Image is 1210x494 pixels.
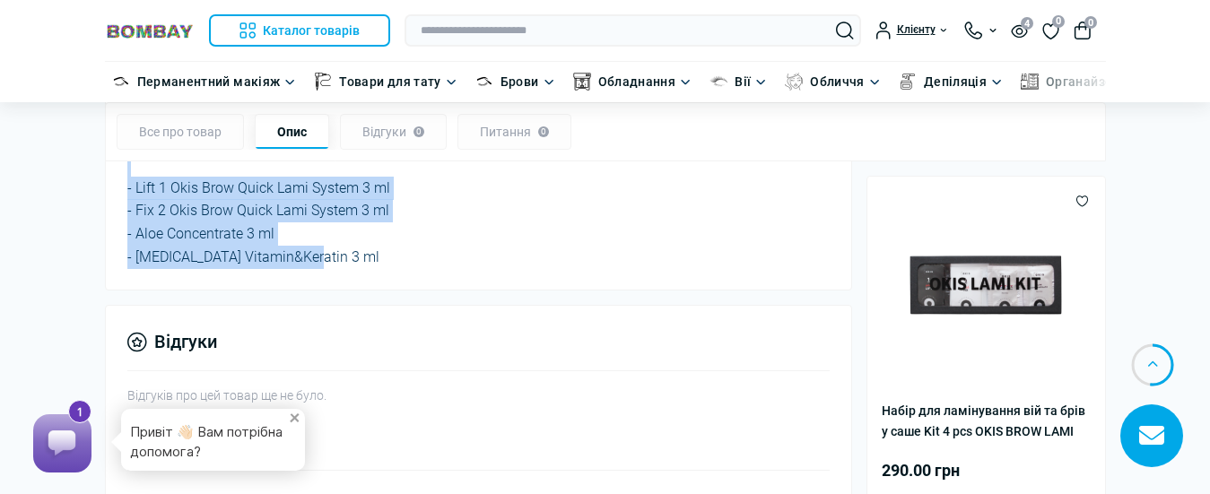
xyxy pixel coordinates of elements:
a: Вії [735,72,751,91]
span: 290.00 грн [882,461,960,480]
p: Відгуків про цей товар ще не було. [127,386,326,405]
a: Перманентний макіяж [137,72,281,91]
img: BOMBAY [105,22,195,39]
img: Товари для тату [314,73,332,91]
img: Перманентний макіяж [112,73,130,91]
div: Відгуки [340,114,447,150]
button: Search [836,22,854,39]
div: Опис [255,114,329,150]
a: Обличчя [810,72,865,91]
span: 0 [1052,15,1065,28]
button: 4 [1011,22,1028,38]
div: Відгуки [127,327,830,371]
span: 0 [1084,16,1097,29]
div: Набір для ламінування вій та брів у саше Kit 4 pcs OKIS BROW LAMI [882,401,1091,441]
img: Депіляція [899,73,917,91]
span: 4 [1021,17,1033,30]
div: Питання [457,114,571,150]
button: 0 [1074,22,1092,39]
a: Обладнання [598,72,676,91]
button: Wishlist button [1075,193,1089,207]
button: Каталог товарів [209,14,390,47]
img: Брови [475,73,493,91]
a: Товари для тату [339,72,440,91]
p: Привіт 👋🏻 Вам потрібна допомога? [130,422,296,462]
img: Вії [709,73,727,91]
div: Все про товар [117,114,244,150]
a: Депіляція [924,72,987,91]
a: 0 [1042,21,1059,40]
div: 1 [50,1,74,24]
img: Обличчя [785,73,803,91]
button: + [280,404,309,433]
img: Обладнання [573,73,591,91]
a: Брови [501,72,539,91]
img: Органайзери для косметики [1021,73,1039,91]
